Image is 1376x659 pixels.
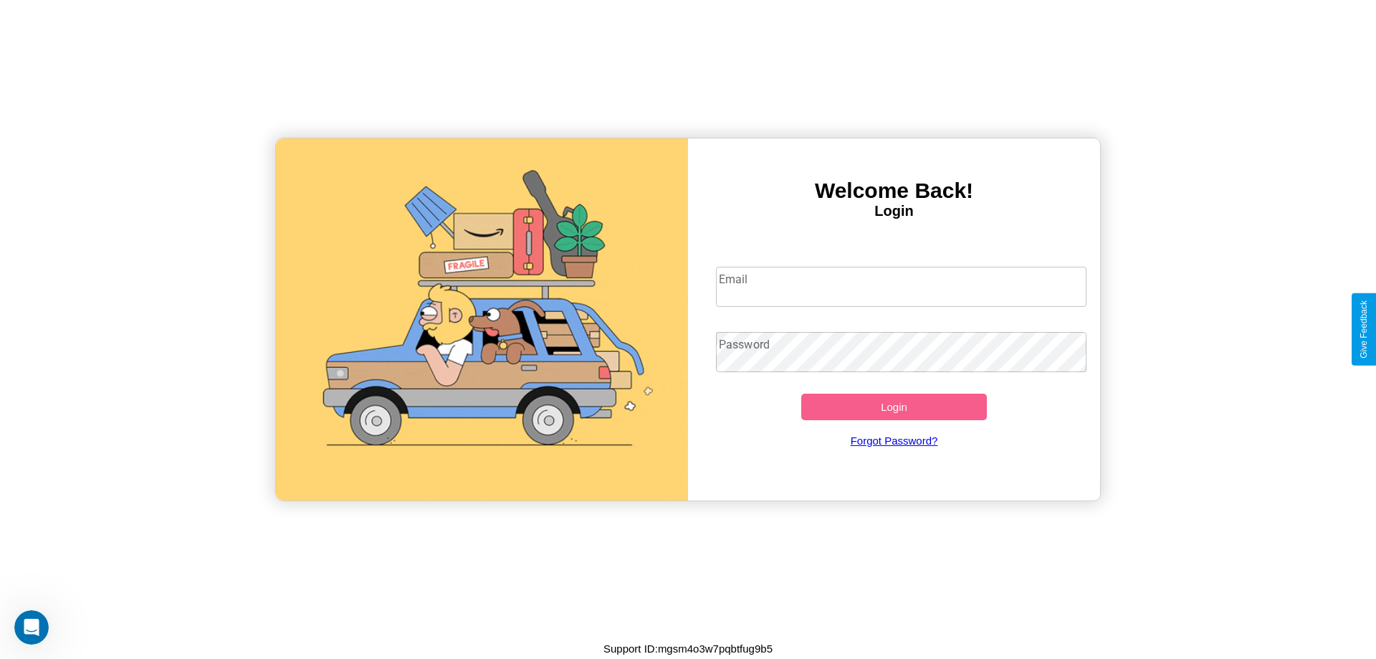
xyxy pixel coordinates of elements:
iframe: Intercom live chat [14,610,49,645]
p: Support ID: mgsm4o3w7pqbtfug9b5 [603,639,773,658]
h3: Welcome Back! [688,179,1100,203]
a: Forgot Password? [709,420,1080,461]
div: Give Feedback [1359,300,1369,359]
button: Login [801,394,987,420]
img: gif [276,138,688,501]
h4: Login [688,203,1100,219]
